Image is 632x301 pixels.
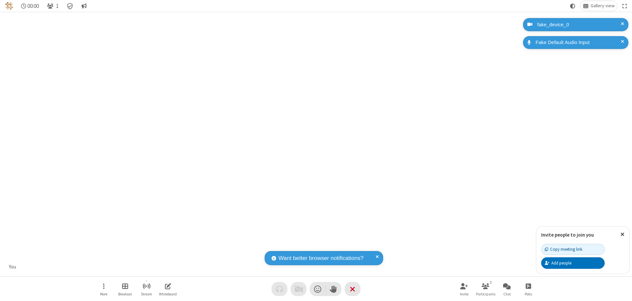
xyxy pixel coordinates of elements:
[159,292,177,296] span: Whiteboard
[79,1,89,11] button: Conversation
[64,1,76,11] div: Meeting details Encryption enabled
[100,292,107,296] span: More
[158,280,178,298] button: Open shared whiteboard
[476,280,495,298] button: Open participant list
[518,280,538,298] button: Open poll
[591,3,615,9] span: Gallery view
[525,292,532,296] span: Polls
[567,1,578,11] button: Using system theme
[7,263,19,271] div: You
[115,280,135,298] button: Manage Breakout Rooms
[44,1,61,11] button: Open participant list
[476,292,495,296] span: Participants
[454,280,474,298] button: Invite participants (⌘+Shift+I)
[541,244,605,255] button: Copy meeting link
[291,282,306,296] button: Video
[94,280,114,298] button: Open menu
[141,292,152,296] span: Stream
[580,1,617,11] button: Change layout
[272,282,287,296] button: Audio problem - check your Internet connection or call by phone
[278,254,363,263] span: Want better browser notifications?
[620,1,630,11] button: Fullscreen
[460,292,468,296] span: Invite
[488,279,494,285] div: 1
[497,280,517,298] button: Open chat
[5,2,13,10] img: QA Selenium DO NOT DELETE OR CHANGE
[541,232,594,238] label: Invite people to join you
[535,21,623,29] div: fake_device_0
[137,280,156,298] button: Start streaming
[18,1,42,11] div: Timer
[345,282,360,296] button: End or leave meeting
[310,282,326,296] button: Send a reaction
[56,3,59,9] span: 1
[533,39,623,46] div: Fake Default Audio Input
[541,257,605,268] button: Add people
[616,226,629,243] button: Close popover
[326,282,341,296] button: Raise hand
[503,292,511,296] span: Chat
[27,3,39,9] span: 00:00
[118,292,132,296] span: Breakout
[545,246,582,252] div: Copy meeting link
